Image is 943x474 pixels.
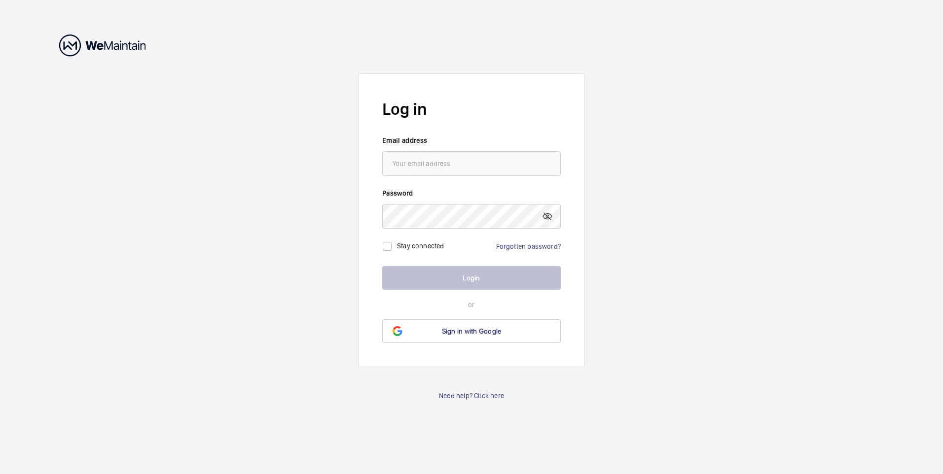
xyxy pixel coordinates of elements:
[397,242,444,250] label: Stay connected
[382,188,561,198] label: Password
[382,266,561,290] button: Login
[442,327,502,335] span: Sign in with Google
[496,242,561,250] a: Forgotten password?
[439,391,504,401] a: Need help? Click here
[382,300,561,309] p: or
[382,98,561,121] h2: Log in
[382,135,561,145] label: Email address
[382,151,561,176] input: Your email address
